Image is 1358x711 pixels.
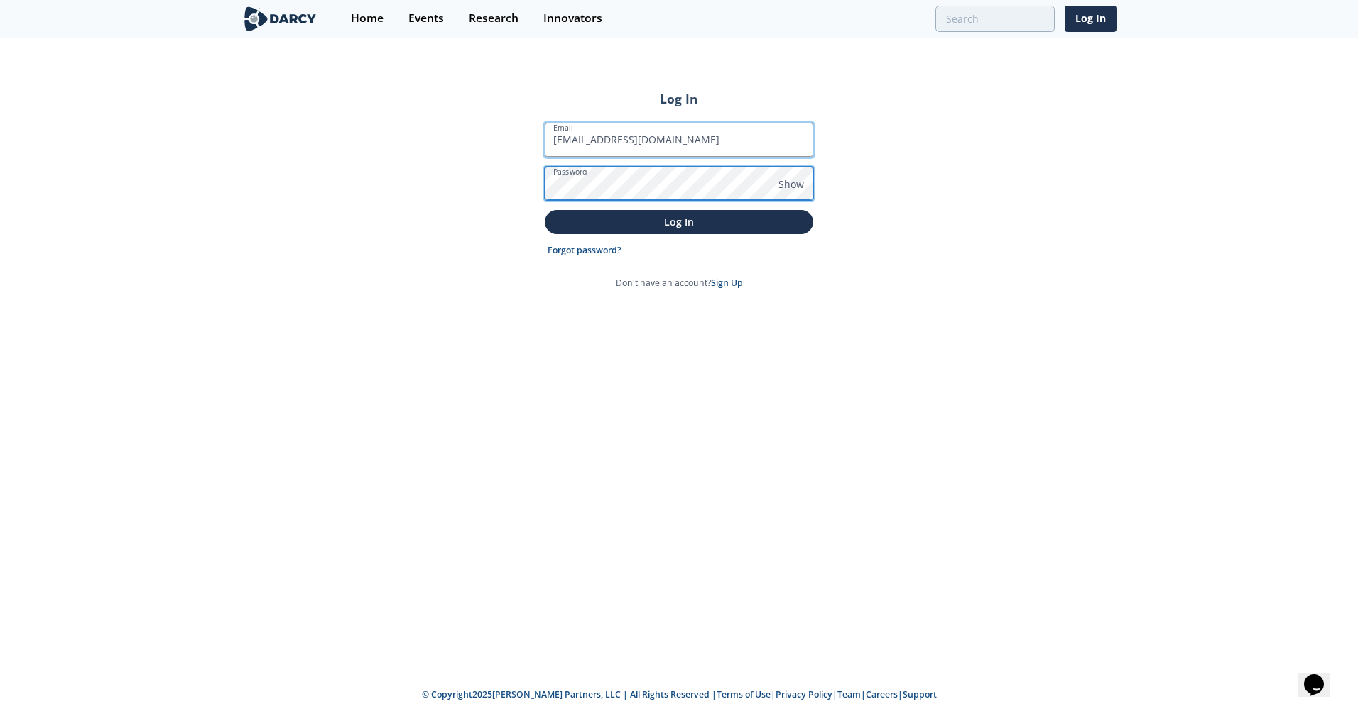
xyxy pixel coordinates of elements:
p: Don't have an account? [616,277,743,290]
label: Password [553,166,587,177]
div: Events [408,13,444,24]
a: Privacy Policy [776,688,832,700]
a: Terms of Use [717,688,771,700]
p: © Copyright 2025 [PERSON_NAME] Partners, LLC | All Rights Reserved | | | | | [153,688,1205,701]
a: Careers [866,688,898,700]
a: Sign Up [711,277,743,289]
img: logo-wide.svg [241,6,319,31]
input: Advanced Search [935,6,1055,32]
iframe: chat widget [1298,654,1344,697]
div: Home [351,13,384,24]
label: Email [553,122,573,133]
div: Research [469,13,518,24]
span: Show [778,177,804,192]
p: Log In [555,214,803,229]
h2: Log In [545,89,813,108]
a: Forgot password? [548,244,621,257]
div: Innovators [543,13,602,24]
a: Support [903,688,937,700]
button: Log In [545,210,813,233]
a: Log In [1065,6,1117,32]
a: Team [837,688,861,700]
